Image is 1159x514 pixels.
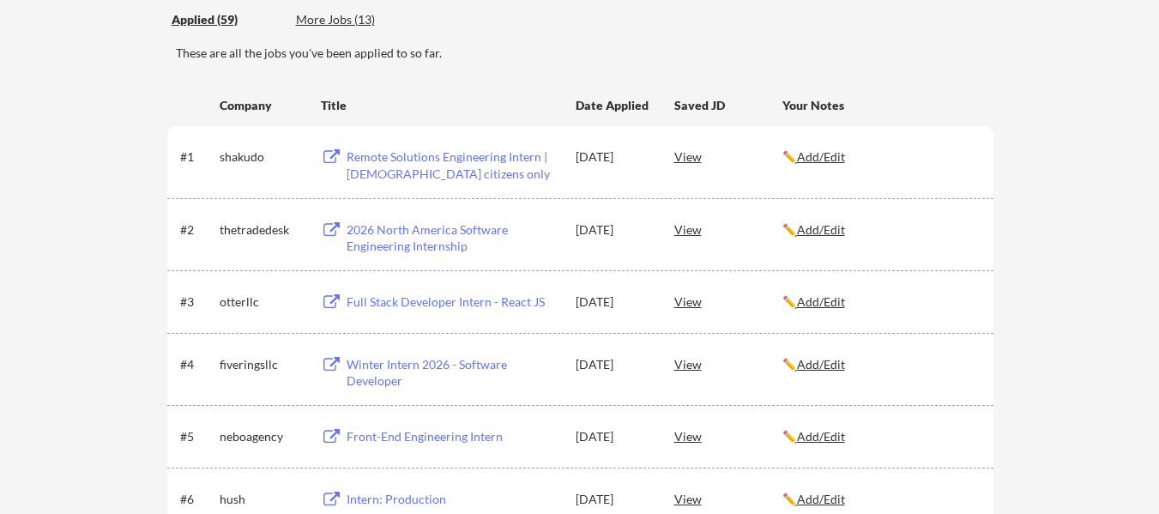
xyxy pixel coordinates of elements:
[674,141,782,172] div: View
[296,11,422,29] div: These are job applications we think you'd be a good fit for, but couldn't apply you to automatica...
[797,492,845,506] u: Add/Edit
[782,148,978,166] div: ✏️
[180,293,214,311] div: #3
[220,148,305,166] div: shakudo
[176,45,993,62] div: These are all the jobs you've been applied to so far.
[180,356,214,373] div: #4
[347,428,559,445] div: Front-End Engineering Intern
[576,356,651,373] div: [DATE]
[782,221,978,239] div: ✏️
[220,356,305,373] div: fiveringsllc
[674,89,782,120] div: Saved JD
[782,293,978,311] div: ✏️
[797,149,845,164] u: Add/Edit
[674,286,782,317] div: View
[321,97,559,114] div: Title
[782,491,978,508] div: ✏️
[674,348,782,379] div: View
[797,429,845,444] u: Add/Edit
[576,97,651,114] div: Date Applied
[797,357,845,372] u: Add/Edit
[782,428,978,445] div: ✏️
[220,491,305,508] div: hush
[674,483,782,514] div: View
[347,148,559,182] div: Remote Solutions Engineering Intern | [DEMOGRAPHIC_DATA] citizens only
[674,214,782,245] div: View
[576,293,651,311] div: [DATE]
[220,293,305,311] div: otterllc
[782,356,978,373] div: ✏️
[576,148,651,166] div: [DATE]
[347,221,559,255] div: 2026 North America Software Engineering Internship
[180,491,214,508] div: #6
[180,148,214,166] div: #1
[674,420,782,451] div: View
[797,294,845,309] u: Add/Edit
[347,293,559,311] div: Full Stack Developer Intern - React JS
[576,491,651,508] div: [DATE]
[180,221,214,239] div: #2
[220,97,305,114] div: Company
[172,11,283,29] div: These are all the jobs you've been applied to so far.
[797,222,845,237] u: Add/Edit
[347,491,559,508] div: Intern: Production
[576,428,651,445] div: [DATE]
[347,356,559,390] div: Winter Intern 2026 - Software Developer
[220,428,305,445] div: neboagency
[180,428,214,445] div: #5
[296,11,422,28] div: More Jobs (13)
[172,11,283,28] div: Applied (59)
[220,221,305,239] div: thetradedesk
[576,221,651,239] div: [DATE]
[782,97,978,114] div: Your Notes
